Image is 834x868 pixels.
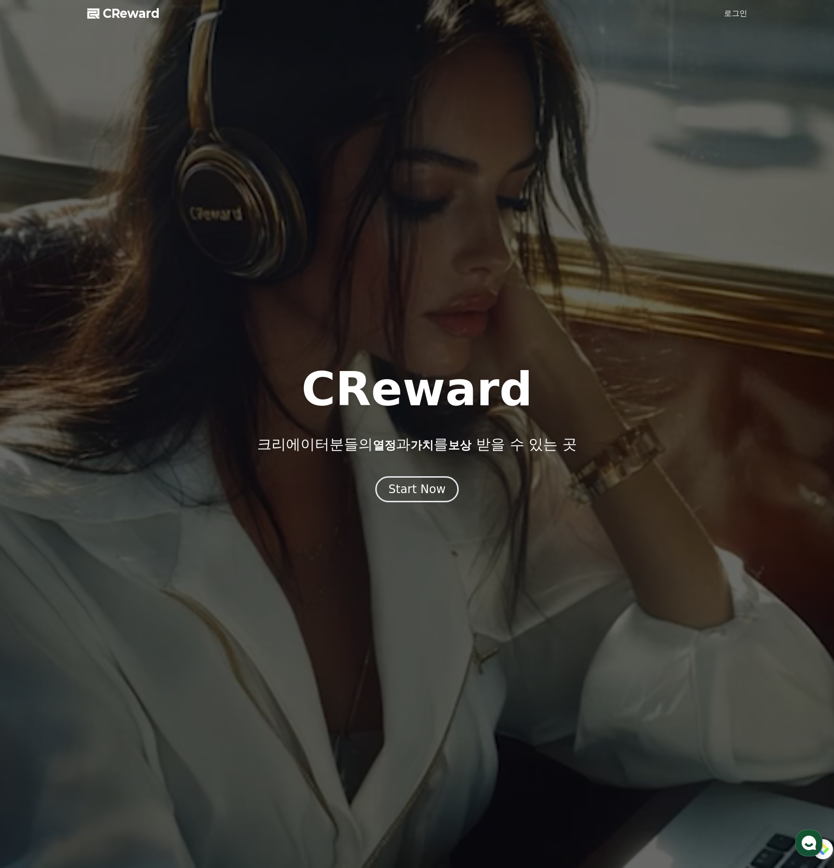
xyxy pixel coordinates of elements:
div: Start Now [388,482,446,497]
a: Start Now [375,486,459,495]
a: 로그인 [724,8,747,19]
span: CReward [103,6,160,21]
a: CReward [87,6,160,21]
span: 열정 [373,439,396,452]
span: 보상 [448,439,471,452]
p: 크리에이터분들의 과 를 받을 수 있는 곳 [257,436,576,453]
h1: CReward [301,366,533,413]
button: Start Now [375,476,459,502]
span: 가치 [410,439,434,452]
